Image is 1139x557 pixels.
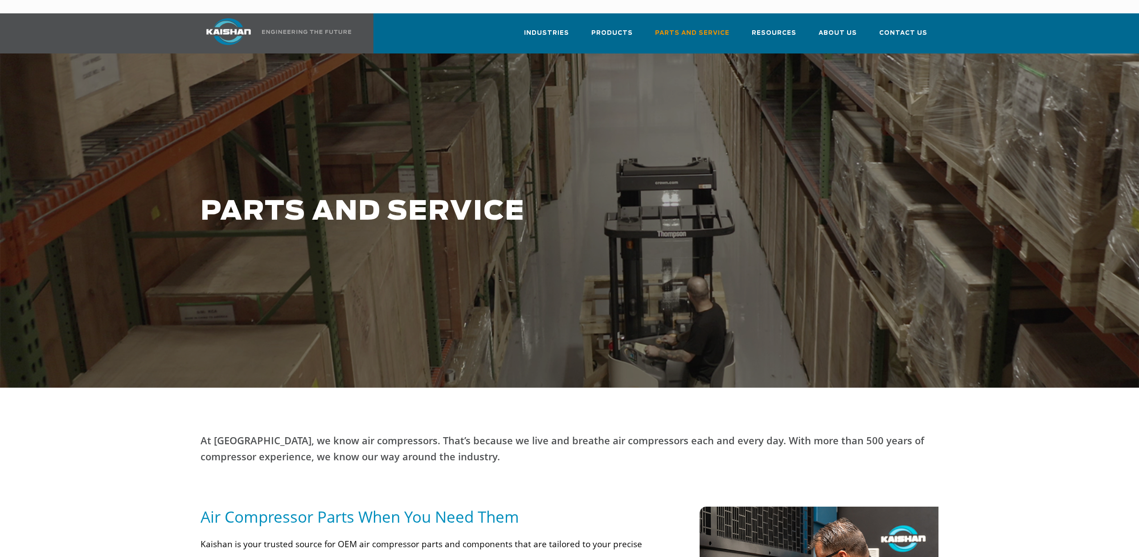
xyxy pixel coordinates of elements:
[524,28,569,38] span: Industries
[752,28,796,38] span: Resources
[195,18,262,45] img: kaishan logo
[655,28,729,38] span: Parts and Service
[201,507,671,527] h5: Air Compressor Parts When You Need Them
[879,28,927,38] span: Contact Us
[591,28,633,38] span: Products
[262,30,351,34] img: Engineering the future
[655,21,729,52] a: Parts and Service
[524,21,569,52] a: Industries
[195,13,353,53] a: Kaishan USA
[201,197,814,227] h1: PARTS AND SERVICE
[879,21,927,52] a: Contact Us
[819,21,857,52] a: About Us
[819,28,857,38] span: About Us
[591,21,633,52] a: Products
[201,432,938,464] p: At [GEOGRAPHIC_DATA], we know air compressors. That’s because we live and breathe air compressors...
[752,21,796,52] a: Resources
